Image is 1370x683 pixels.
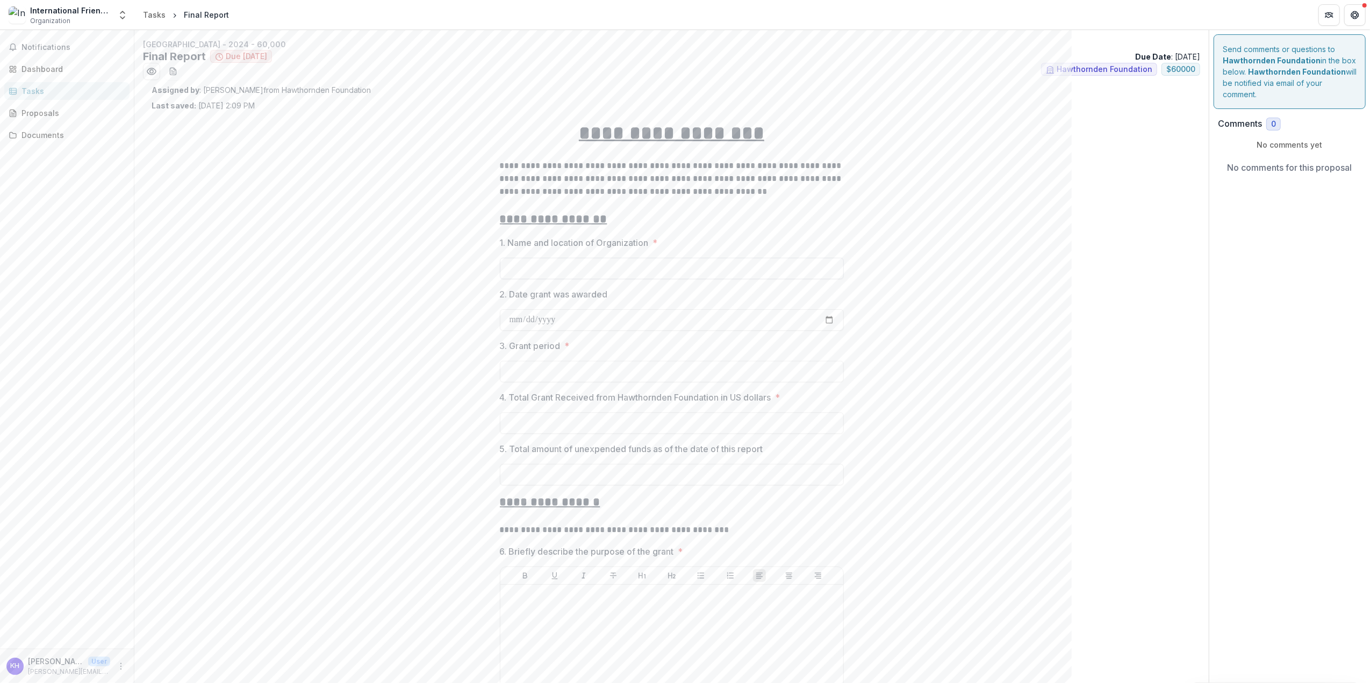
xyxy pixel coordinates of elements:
[1135,51,1200,62] p: : [DATE]
[4,104,130,122] a: Proposals
[30,5,111,16] div: International Friends of the [GEOGRAPHIC_DATA]
[548,569,561,582] button: Underline
[753,569,766,582] button: Align Left
[164,63,182,80] button: download-word-button
[21,107,121,119] div: Proposals
[4,39,130,56] button: Notifications
[152,84,1192,96] p: : [PERSON_NAME] from Hawthornden Foundation
[139,7,170,23] a: Tasks
[1057,65,1152,74] span: Hawthornden Foundation
[783,569,795,582] button: Align Center
[636,569,649,582] button: Heading 1
[11,663,20,670] div: Kate Harding
[226,52,267,61] span: Due [DATE]
[500,288,608,301] p: 2. Date grant was awarded
[1166,65,1195,74] span: $ 60000
[519,569,532,582] button: Bold
[4,82,130,100] a: Tasks
[143,63,160,80] button: Preview e319f301-7640-4b1f-b802-c540563c4eb2.pdf
[21,63,121,75] div: Dashboard
[143,50,206,63] h2: Final Report
[1223,56,1321,65] strong: Hawthornden Foundation
[1218,139,1361,150] p: No comments yet
[152,100,255,111] p: [DATE] 2:09 PM
[143,39,1200,50] p: [GEOGRAPHIC_DATA] - 2024 - 60,000
[724,569,737,582] button: Ordered List
[28,656,84,667] p: [PERSON_NAME]
[1318,4,1340,26] button: Partners
[607,569,620,582] button: Strike
[143,9,166,20] div: Tasks
[812,569,824,582] button: Align Right
[115,4,130,26] button: Open entity switcher
[9,6,26,24] img: International Friends of the London Library
[114,660,127,673] button: More
[1228,161,1352,174] p: No comments for this proposal
[500,391,771,404] p: 4. Total Grant Received from Hawthornden Foundation in US dollars
[4,126,130,144] a: Documents
[152,85,199,95] strong: Assigned by
[4,60,130,78] a: Dashboard
[152,101,196,110] strong: Last saved:
[21,43,125,52] span: Notifications
[577,569,590,582] button: Italicize
[139,7,233,23] nav: breadcrumb
[694,569,707,582] button: Bullet List
[665,569,678,582] button: Heading 2
[30,16,70,26] span: Organization
[28,667,110,677] p: [PERSON_NAME][EMAIL_ADDRESS][PERSON_NAME][DOMAIN_NAME]
[1344,4,1366,26] button: Get Help
[1135,52,1171,61] strong: Due Date
[21,85,121,97] div: Tasks
[1218,119,1262,129] h2: Comments
[1214,34,1366,109] div: Send comments or questions to in the box below. will be notified via email of your comment.
[1271,120,1276,129] span: 0
[21,129,121,141] div: Documents
[88,657,110,666] p: User
[500,339,561,352] p: 3. Grant period
[500,442,763,455] p: 5. Total amount of unexpended funds as of the date of this report
[184,9,229,20] div: Final Report
[500,545,674,558] p: 6. Briefly describe the purpose of the grant
[1248,67,1346,76] strong: Hawthornden Foundation
[500,236,649,249] p: 1. Name and location of Organization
